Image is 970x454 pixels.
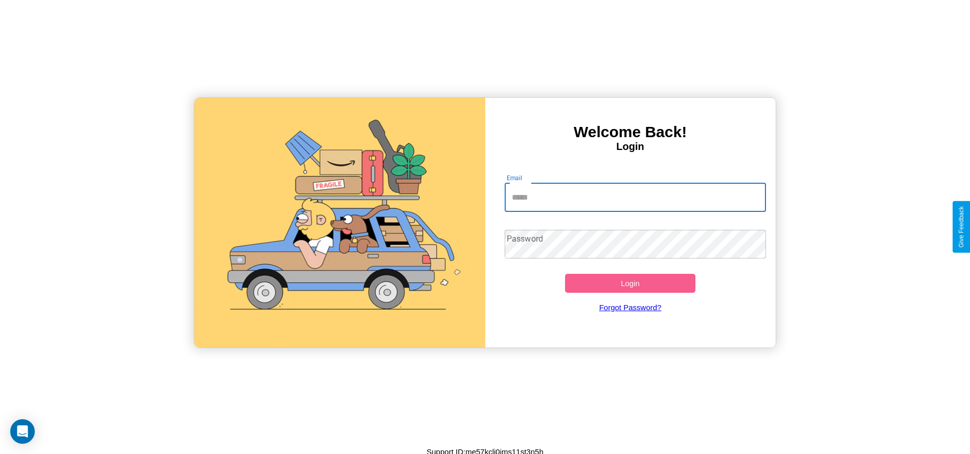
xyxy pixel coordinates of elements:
div: Give Feedback [958,206,965,248]
div: Open Intercom Messenger [10,419,35,444]
h3: Welcome Back! [485,123,776,141]
label: Email [507,174,523,182]
button: Login [565,274,696,293]
img: gif [194,98,485,348]
h4: Login [485,141,776,153]
a: Forgot Password? [500,293,761,322]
